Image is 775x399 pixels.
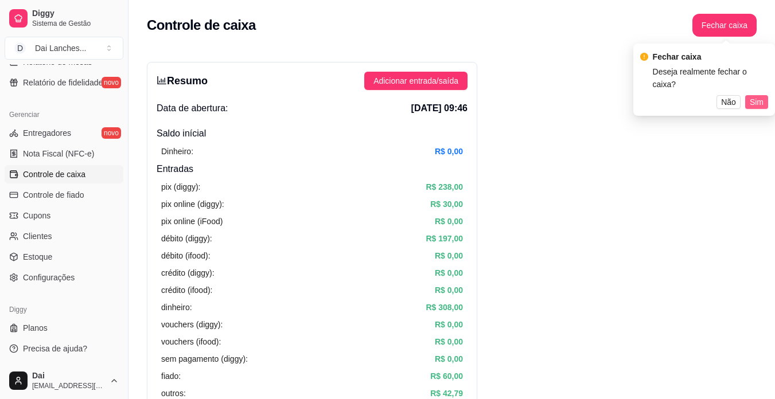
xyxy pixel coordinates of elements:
[435,335,463,348] article: R$ 0,00
[23,169,85,180] span: Controle de caixa
[435,318,463,331] article: R$ 0,00
[23,251,52,263] span: Estoque
[5,319,123,337] a: Planos
[161,215,223,228] article: pix online (iFood)
[35,42,87,54] div: Dai Lanches ...
[5,227,123,245] a: Clientes
[435,249,463,262] article: R$ 0,00
[692,14,757,37] button: Fechar caixa
[653,65,768,91] div: Deseja realmente fechar o caixa?
[5,5,123,32] a: DiggySistema de Gestão
[5,186,123,204] a: Controle de fiado
[5,165,123,183] a: Controle de caixa
[745,95,768,109] button: Sim
[5,206,123,225] a: Cupons
[161,335,221,348] article: vouchers (ifood):
[5,105,123,124] div: Gerenciar
[161,318,223,331] article: vouchers (diggy):
[716,95,741,109] button: Não
[364,72,468,90] button: Adicionar entrada/saída
[435,267,463,279] article: R$ 0,00
[721,96,736,108] span: Não
[32,19,119,28] span: Sistema de Gestão
[161,249,211,262] article: débito (ifood):
[161,301,192,314] article: dinheiro:
[426,301,463,314] article: R$ 308,00
[5,268,123,287] a: Configurações
[750,96,764,108] span: Sim
[161,370,181,382] article: fiado:
[23,127,71,139] span: Entregadores
[5,37,123,60] button: Select a team
[5,144,123,163] a: Nota Fiscal (NFC-e)
[23,230,52,242] span: Clientes
[161,181,200,193] article: pix (diggy):
[5,73,123,92] a: Relatório de fidelidadenovo
[435,215,463,228] article: R$ 0,00
[23,210,50,221] span: Cupons
[14,42,26,54] span: D
[5,300,123,319] div: Diggy
[435,284,463,296] article: R$ 0,00
[426,181,463,193] article: R$ 238,00
[411,101,468,115] span: [DATE] 09:46
[5,248,123,266] a: Estoque
[23,343,87,354] span: Precisa de ajuda?
[23,272,75,283] span: Configurações
[32,371,105,381] span: Dai
[157,162,468,176] h4: Entradas
[23,148,94,159] span: Nota Fiscal (NFC-e)
[373,75,458,87] span: Adicionar entrada/saída
[430,198,463,210] article: R$ 30,00
[157,101,228,115] span: Data de abertura:
[157,75,167,85] span: bar-chart
[32,381,105,390] span: [EMAIL_ADDRESS][DOMAIN_NAME]
[157,73,208,89] h3: Resumo
[23,77,103,88] span: Relatório de fidelidade
[161,267,215,279] article: crédito (diggy):
[5,339,123,358] a: Precisa de ajuda?
[32,9,119,19] span: Diggy
[23,322,48,334] span: Planos
[430,370,463,382] article: R$ 60,00
[161,232,212,245] article: débito (diggy):
[161,198,224,210] article: pix online (diggy):
[161,145,193,158] article: Dinheiro:
[426,232,463,245] article: R$ 197,00
[435,353,463,365] article: R$ 0,00
[147,16,256,34] h2: Controle de caixa
[5,124,123,142] a: Entregadoresnovo
[653,50,768,63] div: Fechar caixa
[435,145,463,158] article: R$ 0,00
[157,127,468,140] h4: Saldo inícial
[640,53,648,61] span: exclamation-circle
[161,353,248,365] article: sem pagamento (diggy):
[5,367,123,394] button: Dai[EMAIL_ADDRESS][DOMAIN_NAME]
[161,284,212,296] article: crédito (ifood):
[23,189,84,201] span: Controle de fiado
